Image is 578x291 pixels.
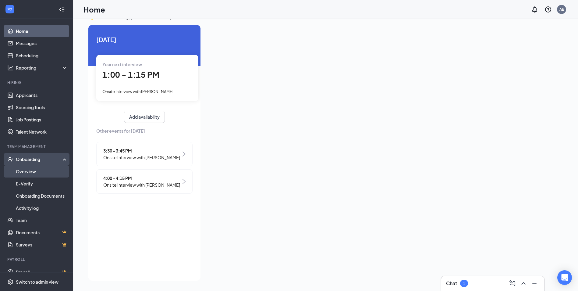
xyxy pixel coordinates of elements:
div: Onboarding [16,156,63,162]
a: Scheduling [16,49,68,62]
svg: Settings [7,279,13,285]
a: Applicants [16,89,68,101]
span: Your next interview [102,62,142,67]
svg: UserCheck [7,156,13,162]
a: Talent Network [16,126,68,138]
a: Messages [16,37,68,49]
svg: Minimize [531,280,538,287]
div: Reporting [16,65,68,71]
div: AE [559,7,564,12]
a: PayrollCrown [16,266,68,278]
a: Onboarding Documents [16,190,68,202]
svg: QuestionInfo [544,6,552,13]
button: Add availability [124,111,165,123]
svg: ComposeMessage [509,280,516,287]
a: Home [16,25,68,37]
div: Payroll [7,257,67,262]
span: 1:00 - 1:15 PM [102,70,159,80]
span: Other events for [DATE] [96,128,193,134]
svg: Notifications [531,6,538,13]
span: [DATE] [96,35,193,44]
button: ComposeMessage [508,278,517,288]
svg: ChevronUp [520,280,527,287]
span: 4:00 - 4:15 PM [103,175,180,181]
a: Sourcing Tools [16,101,68,113]
svg: Collapse [59,6,65,13]
span: Onsite Interview with [PERSON_NAME] [103,181,180,188]
span: Onsite Interview with [PERSON_NAME] [102,89,173,94]
h1: Home [83,4,105,15]
div: Team Management [7,144,67,149]
div: 1 [463,281,465,286]
a: E-Verify [16,178,68,190]
h3: Chat [446,280,457,287]
a: SurveysCrown [16,239,68,251]
div: Hiring [7,80,67,85]
a: Activity log [16,202,68,214]
div: Switch to admin view [16,279,59,285]
button: Minimize [530,278,539,288]
span: 3:30 - 3:45 PM [103,147,180,154]
span: Onsite Interview with [PERSON_NAME] [103,154,180,161]
a: Job Postings [16,113,68,126]
button: ChevronUp [519,278,528,288]
div: Open Intercom Messenger [557,270,572,285]
a: DocumentsCrown [16,226,68,239]
svg: Analysis [7,65,13,71]
a: Overview [16,165,68,178]
a: Team [16,214,68,226]
svg: WorkstreamLogo [7,6,13,12]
